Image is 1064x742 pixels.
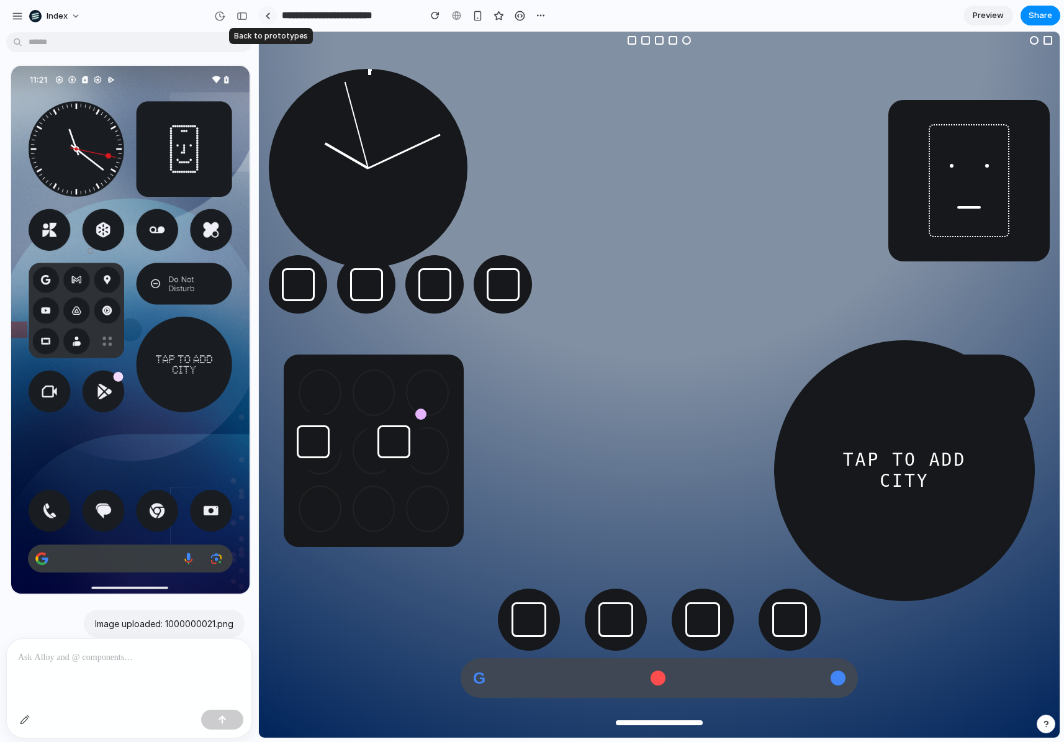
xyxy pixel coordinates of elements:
span: Index [47,10,68,22]
div: Back to prototypes [229,28,313,44]
span: Preview [973,9,1004,22]
button: Index [24,6,87,26]
button: Share [1021,6,1060,25]
a: Preview [963,6,1013,25]
p: Image uploaded: 1000000021.png [95,617,233,630]
span: Share [1029,9,1052,22]
span: 11:21 [7,4,29,14]
span: G [214,637,227,656]
div: TAP TO ADD CITY [584,418,708,459]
